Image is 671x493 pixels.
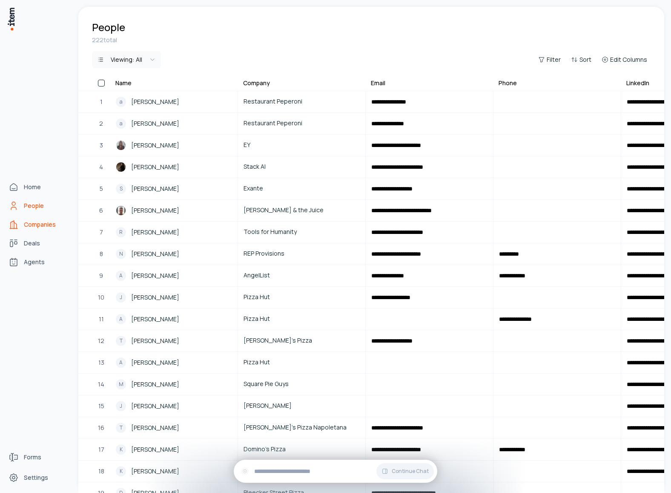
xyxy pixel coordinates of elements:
a: J[PERSON_NAME] [111,287,237,308]
span: Agents [24,258,45,266]
span: Restaurant Peperoni [244,97,360,106]
span: Companies [24,220,56,229]
a: Pizza Hut [238,352,365,373]
a: Tools for Humanity [238,222,365,242]
span: [PERSON_NAME] [131,314,179,324]
img: Item Brain Logo [7,7,15,31]
span: 1 [100,97,103,107]
a: Miguel Martin[PERSON_NAME] [111,200,237,221]
a: Companies [5,216,70,233]
span: [PERSON_NAME] [244,401,360,410]
span: Deals [24,239,40,248]
div: a [116,118,126,129]
a: K[PERSON_NAME] [111,439,237,460]
a: [PERSON_NAME] & the Juice [238,200,365,221]
div: J [116,401,126,411]
span: 5 [100,184,103,193]
span: [PERSON_NAME] [131,423,179,432]
span: [PERSON_NAME]'s Pizza Napoletana [244,423,360,432]
span: 2 [99,119,103,128]
a: AngelList [238,265,365,286]
div: Email [371,79,385,87]
a: Stack AI [238,157,365,177]
a: REP Provisions [238,244,365,264]
div: A [116,314,126,324]
span: [PERSON_NAME] [131,184,179,193]
a: Home [5,179,70,196]
span: Restaurant Peperoni [244,118,360,128]
span: 12 [98,336,104,346]
a: Restaurant Peperoni [238,92,365,112]
span: Settings [24,473,48,482]
img: Bernard Aceituno [116,162,126,172]
button: Filter [535,54,564,66]
a: Deals [5,235,70,252]
a: [PERSON_NAME] Napoletana [238,461,365,481]
span: 3 [100,141,103,150]
a: S[PERSON_NAME] [111,179,237,199]
a: People [5,197,70,214]
div: T [116,423,126,433]
a: Agents [5,254,70,271]
button: Edit Columns [598,54,651,66]
span: [PERSON_NAME] & the Juice [244,205,360,215]
h1: People [92,20,125,34]
a: N[PERSON_NAME] [111,244,237,264]
span: [PERSON_NAME]'s Pizza [244,336,360,345]
a: K[PERSON_NAME] [111,461,237,481]
span: 7 [100,228,103,237]
span: [PERSON_NAME] [131,467,179,476]
span: 15 [98,401,104,411]
a: a[PERSON_NAME] [111,92,237,112]
span: Domino's Pizza [244,444,360,454]
button: Continue Chat [376,463,434,479]
a: A[PERSON_NAME] [111,265,237,286]
a: T[PERSON_NAME] [111,418,237,438]
span: Home [24,183,41,191]
span: Tools for Humanity [244,227,360,236]
span: 17 [98,445,104,454]
a: A[PERSON_NAME] [111,309,237,329]
a: [PERSON_NAME] [238,396,365,416]
a: A[PERSON_NAME] [111,352,237,373]
div: Company [243,79,270,87]
span: 14 [98,380,104,389]
span: People [24,202,44,210]
span: [PERSON_NAME] [131,336,179,346]
span: Forms [24,453,41,461]
span: 11 [99,314,104,324]
a: Domino's Pizza [238,439,365,460]
span: [PERSON_NAME] [131,249,179,259]
div: R [116,227,126,237]
div: N [116,249,126,259]
span: [PERSON_NAME] [131,401,179,411]
span: 13 [98,358,104,367]
a: [PERSON_NAME]'s Pizza Napoletana [238,418,365,438]
a: Exante [238,179,365,199]
span: REP Provisions [244,249,360,258]
div: A [116,271,126,281]
a: Pizza Hut [238,309,365,329]
span: [PERSON_NAME] [131,228,179,237]
a: R[PERSON_NAME] [111,222,237,242]
img: Mariana Valencia [116,140,126,150]
span: [PERSON_NAME] [131,293,179,302]
a: J[PERSON_NAME] [111,396,237,416]
span: 8 [100,249,103,259]
span: AngelList [244,271,360,280]
div: A [116,357,126,368]
a: a[PERSON_NAME] [111,113,237,134]
div: Name [115,79,132,87]
div: K [116,444,126,455]
span: [PERSON_NAME] [131,141,179,150]
span: [PERSON_NAME] [131,119,179,128]
div: K [116,466,126,476]
div: S [116,184,126,194]
div: Continue Chat [234,460,437,483]
div: a [116,97,126,107]
span: Filter [547,55,561,64]
a: Forms [5,449,70,466]
a: EY [238,135,365,156]
a: Mariana Valencia[PERSON_NAME] [111,135,237,156]
button: Sort [568,54,595,66]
